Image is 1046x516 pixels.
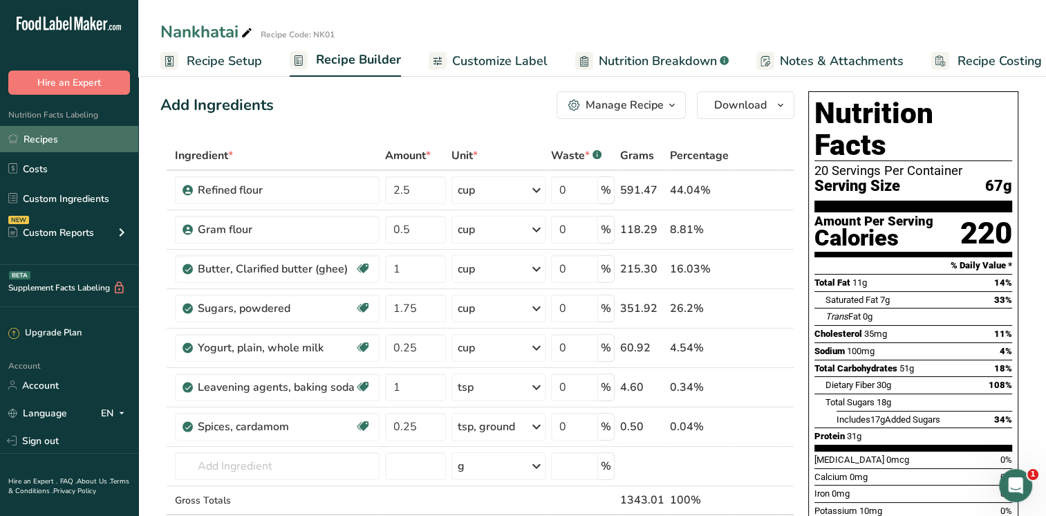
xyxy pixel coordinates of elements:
[620,261,664,277] div: 215.30
[620,379,664,396] div: 4.60
[620,418,664,435] div: 0.50
[859,506,882,516] span: 10mg
[852,277,867,288] span: 11g
[814,98,1012,161] h1: Nutrition Facts
[837,414,940,425] span: Includes Added Sugars
[697,91,794,119] button: Download
[899,363,914,374] span: 51g
[160,19,255,44] div: Nankhatai
[814,164,1012,178] div: 20 Servings Per Container
[198,182,371,199] div: Refined flour
[825,295,878,305] span: Saturated Fat
[198,340,355,356] div: Yogurt, plain, whole milk
[670,418,729,435] div: 0.04%
[198,379,355,396] div: Leavening agents, baking soda
[994,329,1012,339] span: 11%
[198,221,371,238] div: Gram flour
[870,414,885,425] span: 17g
[814,257,1012,274] section: % Daily Value *
[670,147,729,164] span: Percentage
[814,329,862,339] span: Cholesterol
[825,311,861,322] span: Fat
[8,225,94,240] div: Custom Reports
[8,326,82,340] div: Upgrade Plan
[994,295,1012,305] span: 33%
[825,397,875,407] span: Total Sugars
[714,97,767,113] span: Download
[994,277,1012,288] span: 14%
[832,488,850,499] span: 0mg
[8,477,57,486] a: Hire an Expert .
[994,363,1012,374] span: 18%
[847,346,875,356] span: 100mg
[814,454,884,465] span: [MEDICAL_DATA]
[557,91,686,119] button: Manage Recipe
[960,215,1012,252] div: 220
[814,431,845,441] span: Protein
[814,215,933,228] div: Amount Per Serving
[290,44,401,77] a: Recipe Builder
[670,300,729,317] div: 26.2%
[814,472,848,482] span: Calcium
[958,52,1042,71] span: Recipe Costing
[670,379,729,396] div: 0.34%
[864,329,887,339] span: 35mg
[586,97,664,113] div: Manage Recipe
[8,71,130,95] button: Hire an Expert
[575,46,729,77] a: Nutrition Breakdown
[261,28,335,41] div: Recipe Code: NK01
[825,311,848,322] i: Trans
[452,52,548,71] span: Customize Label
[847,431,861,441] span: 31g
[458,458,465,474] div: g
[458,182,475,199] div: cup
[877,380,891,390] span: 30g
[620,182,664,199] div: 591.47
[160,94,274,117] div: Add Ingredients
[931,46,1042,77] a: Recipe Costing
[814,228,933,248] div: Calories
[814,346,845,356] span: Sodium
[670,221,729,238] div: 8.81%
[814,363,897,374] span: Total Carbohydrates
[53,486,96,496] a: Privacy Policy
[670,492,729,508] div: 100%
[877,397,891,407] span: 18g
[458,418,515,435] div: tsp, ground
[989,380,1012,390] span: 108%
[1000,506,1012,516] span: 0%
[198,261,355,277] div: Butter, Clarified butter (ghee)
[60,477,77,486] a: FAQ .
[756,46,904,77] a: Notes & Attachments
[8,477,129,496] a: Terms & Conditions .
[994,414,1012,425] span: 34%
[985,178,1012,195] span: 67g
[429,46,548,77] a: Customize Label
[599,52,717,71] span: Nutrition Breakdown
[780,52,904,71] span: Notes & Attachments
[458,221,475,238] div: cup
[8,216,29,224] div: NEW
[620,221,664,238] div: 118.29
[316,50,401,69] span: Recipe Builder
[8,401,67,425] a: Language
[825,380,875,390] span: Dietary Fiber
[458,300,475,317] div: cup
[620,340,664,356] div: 60.92
[999,469,1032,502] iframe: Intercom live chat
[175,147,233,164] span: Ingredient
[175,452,380,480] input: Add Ingredient
[198,418,355,435] div: Spices, cardamom
[458,379,474,396] div: tsp
[670,261,729,277] div: 16.03%
[814,277,850,288] span: Total Fat
[620,492,664,508] div: 1343.01
[850,472,868,482] span: 0mg
[620,147,654,164] span: Grams
[886,454,909,465] span: 0mcg
[77,477,110,486] a: About Us .
[9,271,30,279] div: BETA
[551,147,601,164] div: Waste
[814,178,900,195] span: Serving Size
[187,52,262,71] span: Recipe Setup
